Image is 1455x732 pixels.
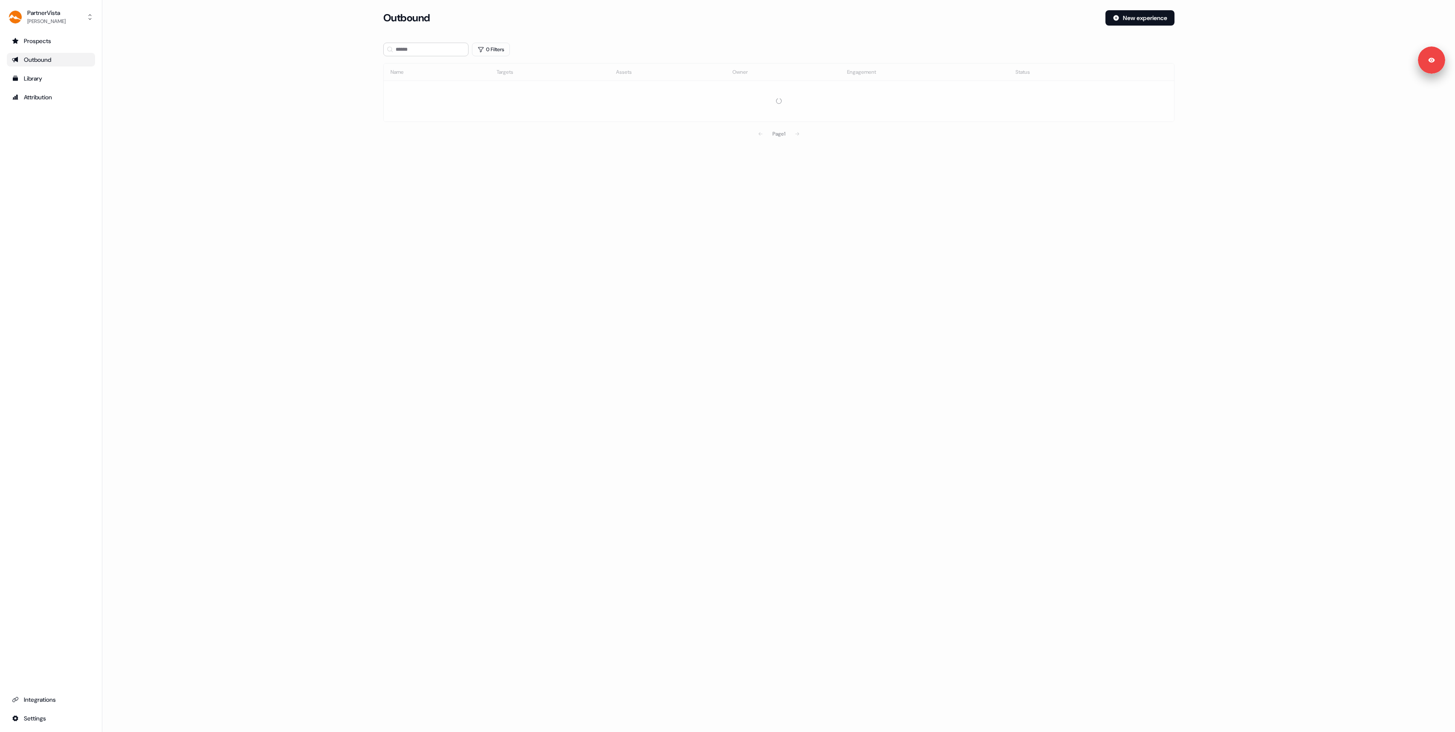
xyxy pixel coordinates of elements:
[472,43,510,56] button: 0 Filters
[7,712,95,725] a: Go to integrations
[12,55,90,64] div: Outbound
[383,12,430,24] h3: Outbound
[7,53,95,67] a: Go to outbound experience
[27,17,66,26] div: [PERSON_NAME]
[27,9,66,17] div: PartnerVista
[12,37,90,45] div: Prospects
[12,695,90,704] div: Integrations
[7,34,95,48] a: Go to prospects
[12,93,90,101] div: Attribution
[7,90,95,104] a: Go to attribution
[7,7,95,27] button: PartnerVista[PERSON_NAME]
[1105,10,1174,26] button: New experience
[12,714,90,723] div: Settings
[7,72,95,85] a: Go to templates
[12,74,90,83] div: Library
[7,693,95,706] a: Go to integrations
